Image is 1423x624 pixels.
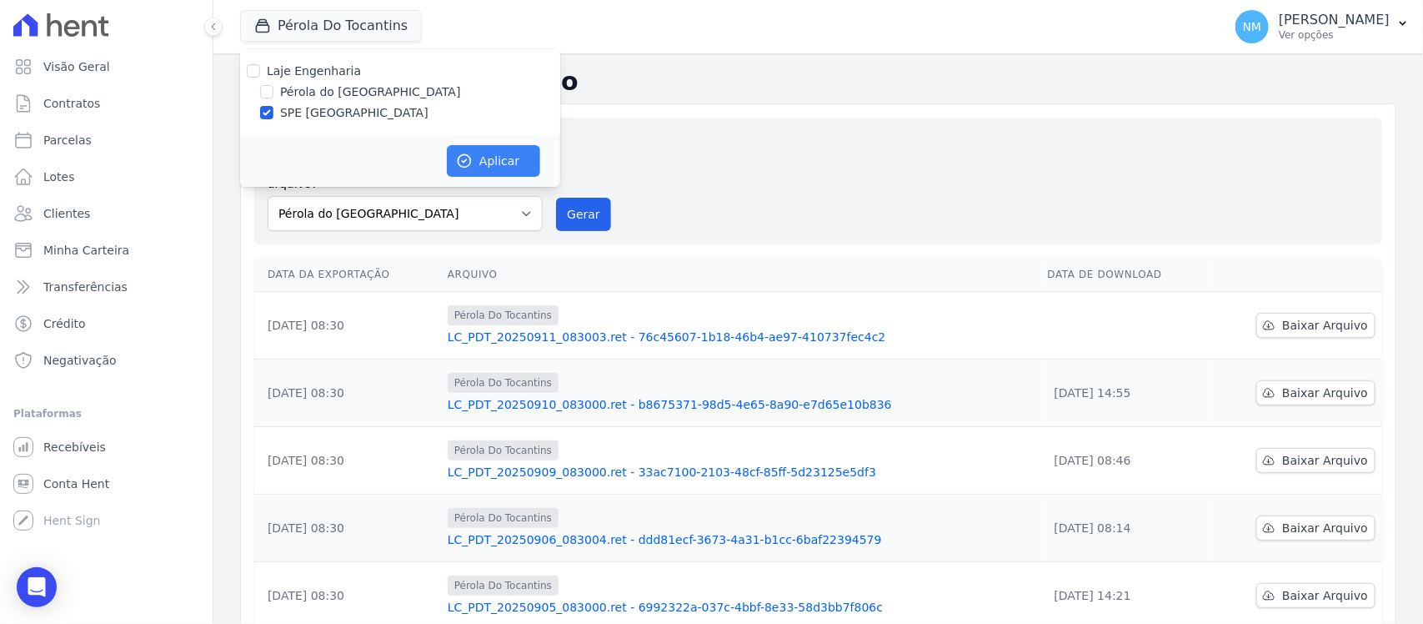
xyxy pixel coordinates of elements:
a: Recebíveis [7,430,206,464]
span: Recebíveis [43,439,106,455]
div: Open Intercom Messenger [17,567,57,607]
span: Pérola Do Tocantins [448,373,559,393]
span: Transferências [43,279,128,295]
label: Pérola do [GEOGRAPHIC_DATA] [280,83,461,101]
button: Pérola Do Tocantins [240,10,422,42]
span: Pérola Do Tocantins [448,440,559,460]
span: Conta Hent [43,476,109,492]
a: Baixar Arquivo [1256,380,1375,405]
span: Baixar Arquivo [1282,587,1368,604]
th: Arquivo [441,258,1041,292]
button: Gerar [556,198,611,231]
span: Lotes [43,169,75,185]
a: LC_PDT_20250909_083000.ret - 33ac7100-2103-48cf-85ff-5d23125e5df3 [448,464,1035,481]
span: Crédito [43,315,86,332]
h2: Exportações de Retorno [240,67,1396,97]
button: Aplicar [447,145,540,177]
label: SPE [GEOGRAPHIC_DATA] [280,104,428,122]
a: LC_PDT_20250910_083000.ret - b8675371-98d5-4e65-8a90-e7d65e10b836 [448,396,1035,413]
span: Pérola Do Tocantins [448,508,559,528]
a: Crédito [7,307,206,340]
a: Negativação [7,344,206,377]
span: Pérola Do Tocantins [448,576,559,596]
a: Visão Geral [7,50,206,83]
td: [DATE] 08:30 [254,427,441,495]
td: [DATE] 08:30 [254,292,441,360]
span: Pérola Do Tocantins [448,305,559,325]
span: Parcelas [43,132,92,148]
td: [DATE] 08:14 [1041,495,1209,562]
a: Parcelas [7,123,206,157]
a: Lotes [7,160,206,194]
th: Data de Download [1041,258,1209,292]
a: Clientes [7,197,206,230]
span: Baixar Arquivo [1282,385,1368,401]
a: Baixar Arquivo [1256,313,1375,338]
a: Contratos [7,87,206,120]
div: Plataformas [13,404,199,424]
a: Conta Hent [7,467,206,501]
a: LC_PDT_20250911_083003.ret - 76c45607-1b18-46b4-ae97-410737fec4c2 [448,329,1035,345]
a: Minha Carteira [7,234,206,267]
a: Transferências [7,270,206,304]
button: NM [PERSON_NAME] Ver opções [1222,3,1423,50]
label: Laje Engenharia [267,64,361,78]
th: Data da Exportação [254,258,441,292]
span: NM [1243,21,1262,33]
td: [DATE] 08:30 [254,495,441,562]
p: Ver opções [1279,28,1390,42]
span: Minha Carteira [43,242,129,259]
a: Baixar Arquivo [1256,448,1375,473]
a: Baixar Arquivo [1256,516,1375,541]
p: [PERSON_NAME] [1279,12,1390,28]
td: [DATE] 08:46 [1041,427,1209,495]
a: LC_PDT_20250905_083000.ret - 6992322a-037c-4bbf-8e33-58d3bb7f806c [448,599,1035,616]
td: [DATE] 08:30 [254,360,441,427]
span: Baixar Arquivo [1282,520,1368,536]
span: Negativação [43,352,117,369]
span: Clientes [43,205,90,222]
span: Baixar Arquivo [1282,317,1368,334]
a: Baixar Arquivo [1256,583,1375,608]
span: Baixar Arquivo [1282,452,1368,469]
a: LC_PDT_20250906_083004.ret - ddd81ecf-3673-4a31-b1cc-6baf22394579 [448,531,1035,548]
span: Visão Geral [43,58,110,75]
span: Contratos [43,95,100,112]
td: [DATE] 14:55 [1041,360,1209,427]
